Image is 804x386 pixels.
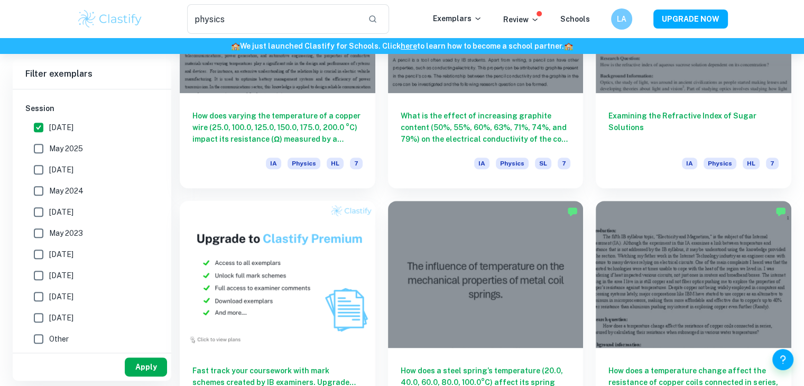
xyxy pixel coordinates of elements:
[231,42,240,50] span: 🏫
[49,249,73,260] span: [DATE]
[653,10,728,29] button: UPGRADE NOW
[327,158,344,169] span: HL
[192,110,363,145] h6: How does varying the temperature of a copper wire (25.0, 100.0, 125.0, 150.0, 175.0, 200.0 °C) im...
[772,349,793,370] button: Help and Feedback
[49,227,83,239] span: May 2023
[567,206,578,217] img: Marked
[560,15,590,23] a: Schools
[496,158,529,169] span: Physics
[608,110,779,145] h6: Examining the Refractive Index of Sugar Solutions
[766,158,779,169] span: 7
[350,158,363,169] span: 7
[77,8,144,30] img: Clastify logo
[49,312,73,324] span: [DATE]
[49,206,73,218] span: [DATE]
[682,158,697,169] span: IA
[401,110,571,145] h6: What is the effect of increasing graphite content (50%, 55%, 60%, 63%, 71%, 74%, and 79%) on the ...
[611,8,632,30] button: LA
[564,42,573,50] span: 🏫
[49,333,69,345] span: Other
[25,103,159,114] h6: Session
[125,357,167,376] button: Apply
[13,59,171,89] h6: Filter exemplars
[180,201,375,347] img: Thumbnail
[49,143,83,154] span: May 2025
[558,158,570,169] span: 7
[615,13,627,25] h6: LA
[49,291,73,302] span: [DATE]
[704,158,736,169] span: Physics
[266,158,281,169] span: IA
[49,122,73,133] span: [DATE]
[401,42,417,50] a: here
[49,185,84,197] span: May 2024
[49,164,73,176] span: [DATE]
[503,14,539,25] p: Review
[535,158,551,169] span: SL
[49,270,73,281] span: [DATE]
[433,13,482,24] p: Exemplars
[775,206,786,217] img: Marked
[743,158,760,169] span: HL
[474,158,489,169] span: IA
[187,4,360,34] input: Search for any exemplars...
[288,158,320,169] span: Physics
[2,40,802,52] h6: We just launched Clastify for Schools. Click to learn how to become a school partner.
